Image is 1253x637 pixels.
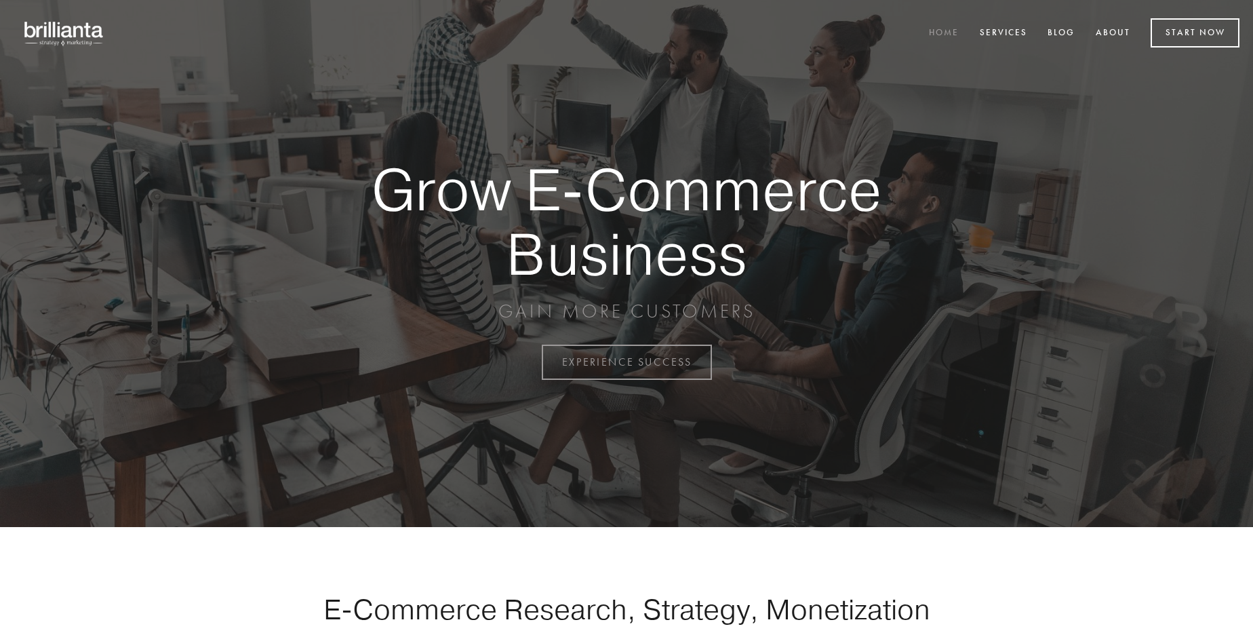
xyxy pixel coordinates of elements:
h1: E-Commerce Research, Strategy, Monetization [281,592,972,626]
a: Services [971,22,1036,45]
a: Start Now [1151,18,1239,47]
p: GAIN MORE CUSTOMERS [324,299,929,324]
a: Blog [1039,22,1083,45]
img: brillianta - research, strategy, marketing [14,14,115,53]
a: Home [920,22,968,45]
a: About [1087,22,1139,45]
a: EXPERIENCE SUCCESS [542,345,712,380]
strong: Grow E-Commerce Business [324,157,929,286]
